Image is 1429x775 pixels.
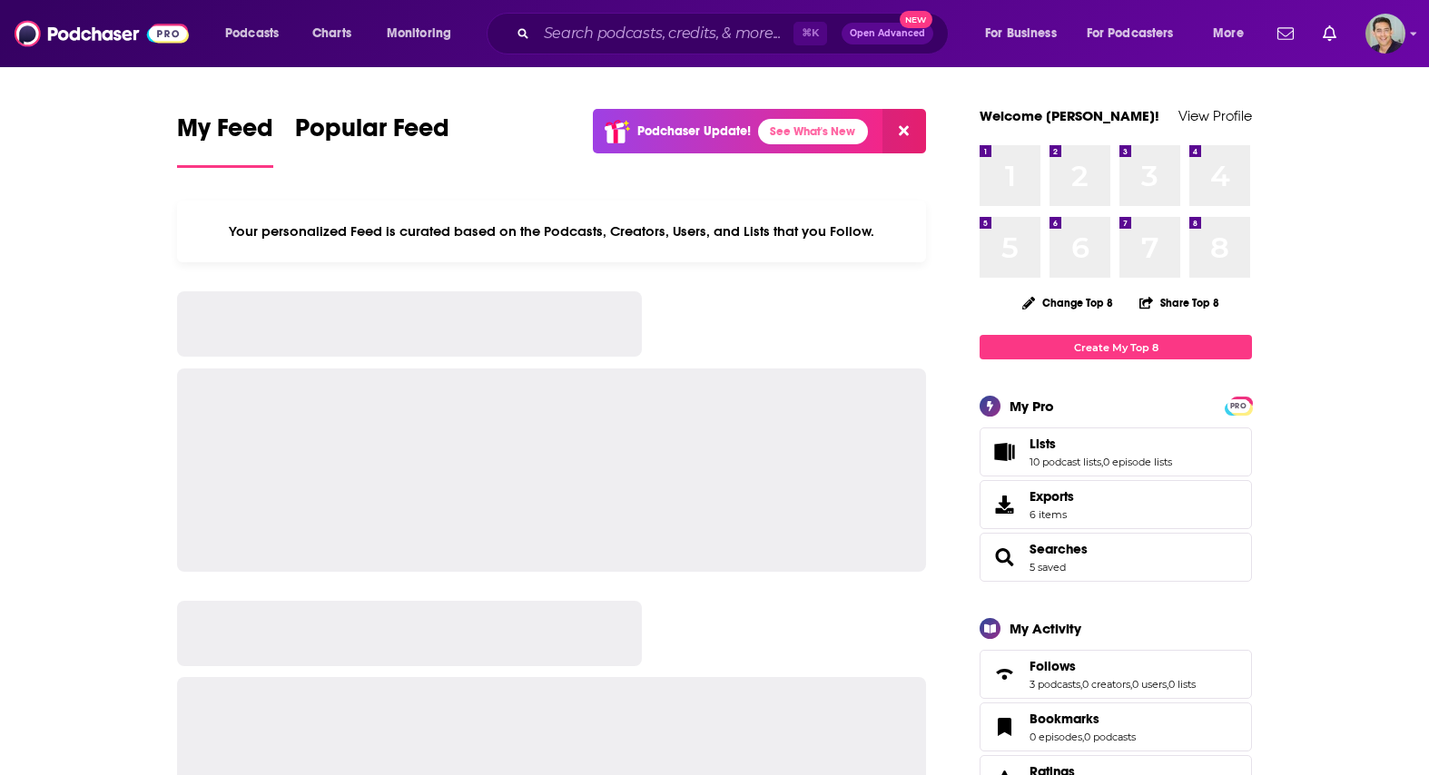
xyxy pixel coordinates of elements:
[1030,658,1196,674] a: Follows
[1365,14,1405,54] button: Show profile menu
[225,21,279,46] span: Podcasts
[1213,21,1244,46] span: More
[1087,21,1174,46] span: For Podcasters
[1030,541,1088,557] a: Searches
[1030,711,1136,727] a: Bookmarks
[980,533,1252,582] span: Searches
[1030,731,1082,743] a: 0 episodes
[15,16,189,51] img: Podchaser - Follow, Share and Rate Podcasts
[986,714,1022,740] a: Bookmarks
[1030,456,1101,468] a: 10 podcast lists
[295,113,449,154] span: Popular Feed
[1010,397,1054,415] div: My Pro
[1030,436,1056,452] span: Lists
[985,21,1057,46] span: For Business
[504,13,966,54] div: Search podcasts, credits, & more...
[1030,488,1074,505] span: Exports
[1101,456,1103,468] span: ,
[374,19,475,48] button: open menu
[1227,399,1249,413] span: PRO
[900,11,932,28] span: New
[1103,456,1172,468] a: 0 episode lists
[1365,14,1405,54] img: User Profile
[1316,18,1344,49] a: Show notifications dropdown
[1030,711,1099,727] span: Bookmarks
[1200,19,1266,48] button: open menu
[980,335,1252,359] a: Create My Top 8
[387,21,451,46] span: Monitoring
[1167,678,1168,691] span: ,
[1084,731,1136,743] a: 0 podcasts
[1138,285,1220,320] button: Share Top 8
[793,22,827,45] span: ⌘ K
[295,113,449,168] a: Popular Feed
[986,662,1022,687] a: Follows
[301,19,362,48] a: Charts
[177,201,926,262] div: Your personalized Feed is curated based on the Podcasts, Creators, Users, and Lists that you Follow.
[1075,19,1200,48] button: open menu
[1168,678,1196,691] a: 0 lists
[1178,107,1252,124] a: View Profile
[177,113,273,154] span: My Feed
[312,21,351,46] span: Charts
[537,19,793,48] input: Search podcasts, credits, & more...
[1082,731,1084,743] span: ,
[1030,436,1172,452] a: Lists
[1030,678,1080,691] a: 3 podcasts
[980,480,1252,529] a: Exports
[1011,291,1124,314] button: Change Top 8
[758,119,868,144] a: See What's New
[1270,18,1301,49] a: Show notifications dropdown
[1030,561,1066,574] a: 5 saved
[972,19,1079,48] button: open menu
[212,19,302,48] button: open menu
[980,427,1252,476] span: Lists
[986,544,1022,570] a: Searches
[980,107,1159,124] a: Welcome [PERSON_NAME]!
[986,492,1022,517] span: Exports
[986,439,1022,465] a: Lists
[1365,14,1405,54] span: Logged in as EvanMarcKatz
[1030,508,1074,521] span: 6 items
[1130,678,1132,691] span: ,
[1082,678,1130,691] a: 0 creators
[177,113,273,168] a: My Feed
[637,123,751,139] p: Podchaser Update!
[1080,678,1082,691] span: ,
[1030,658,1076,674] span: Follows
[842,23,933,44] button: Open AdvancedNew
[1132,678,1167,691] a: 0 users
[1010,620,1081,637] div: My Activity
[1227,398,1249,412] a: PRO
[850,29,925,38] span: Open Advanced
[980,702,1252,751] span: Bookmarks
[980,650,1252,699] span: Follows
